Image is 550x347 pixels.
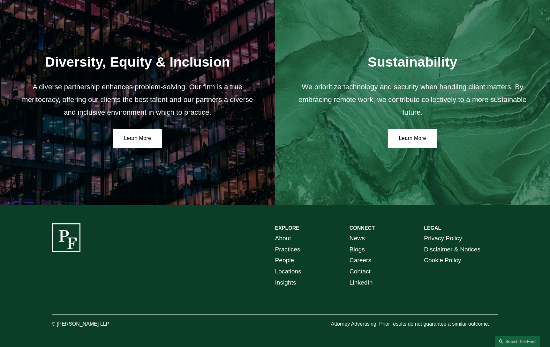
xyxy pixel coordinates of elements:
[113,129,162,148] a: Learn More
[350,225,375,231] strong: CONNECT
[275,255,294,266] a: People
[350,255,371,266] a: Careers
[17,81,259,119] p: A diverse partnership enhances problem-solving. Our firm is a true meritocracy, offering our clie...
[424,244,480,255] a: Disclaimer & Notices
[275,233,291,244] a: About
[275,266,301,277] a: Locations
[495,336,540,347] a: Search this site
[424,255,461,266] a: Cookie Policy
[291,54,533,70] h2: Sustainability
[275,244,300,255] a: Practices
[275,277,296,288] a: Insights
[331,320,498,329] p: Attorney Advertising. Prior results do not guarantee a similar outcome.
[350,233,365,244] a: News
[291,81,533,119] p: We prioritize technology and security when handling client matters. By embracing remote work, we ...
[275,225,299,231] strong: EXPLORE
[350,266,371,277] a: Contact
[424,225,441,231] strong: LEGAL
[350,244,365,255] a: Blogs
[350,277,373,288] a: LinkedIn
[424,233,462,244] a: Privacy Policy
[52,320,145,329] p: © [PERSON_NAME] LLP
[17,54,259,70] h2: Diversity, Equity & Inclusion
[388,129,437,148] a: Learn More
